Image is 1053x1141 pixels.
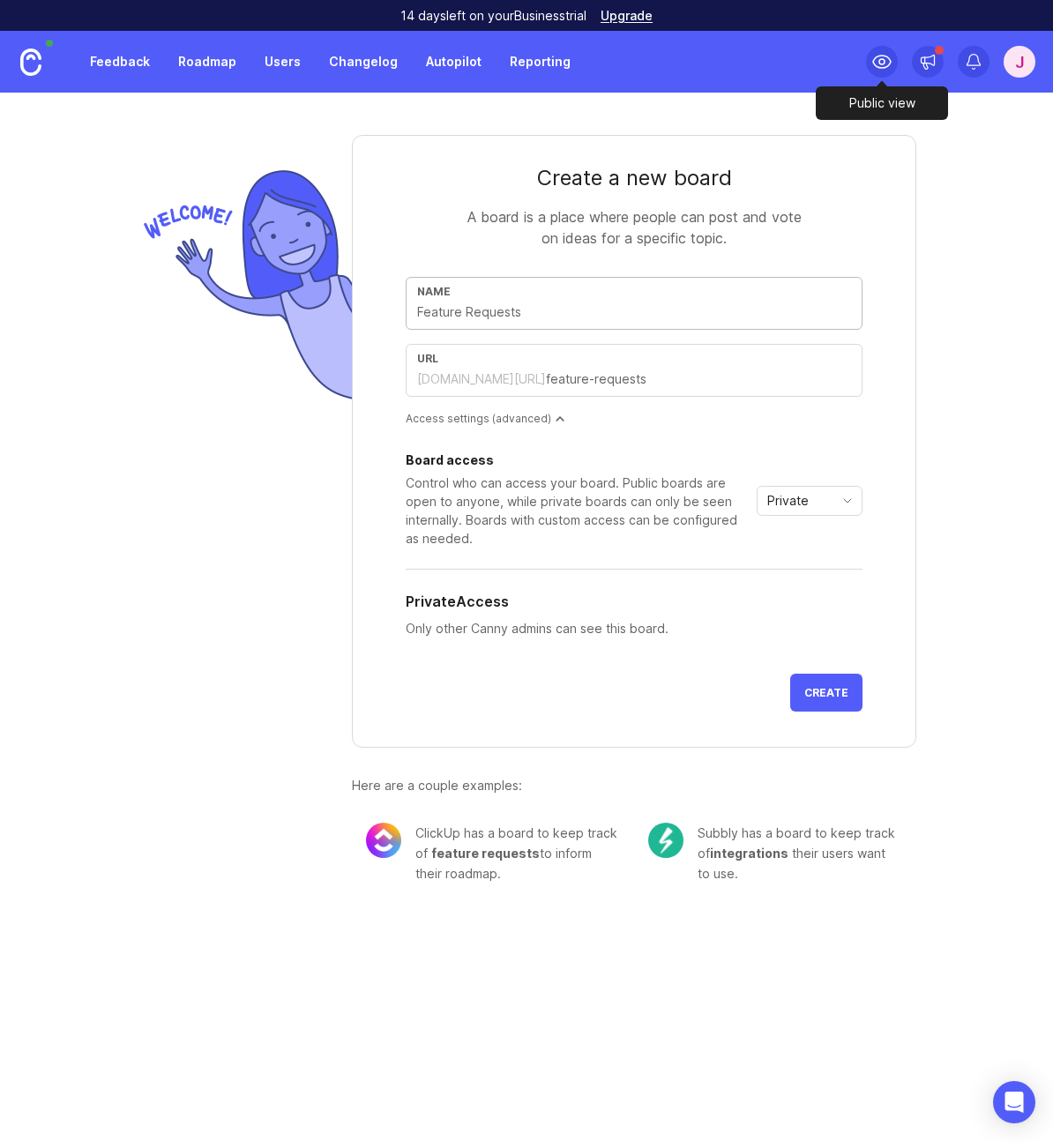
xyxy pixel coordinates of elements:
[816,86,948,120] div: Public view
[431,846,540,861] span: feature requests
[254,46,311,78] a: Users
[833,494,862,508] svg: toggle icon
[1004,46,1035,78] button: J
[406,591,509,612] h5: Private Access
[790,674,863,712] button: Create
[400,7,586,25] p: 14 days left on your Business trial
[417,302,851,322] input: Feature Requests
[417,285,851,298] div: Name
[757,486,863,516] div: toggle menu
[406,474,750,548] div: Control who can access your board. Public boards are open to anyone, while private boards can onl...
[406,619,863,638] p: Only other Canny admins can see this board.
[406,164,863,192] div: Create a new board
[993,1081,1035,1123] div: Open Intercom Messenger
[601,10,653,22] a: Upgrade
[318,46,408,78] a: Changelog
[406,411,863,426] div: Access settings (advanced)
[79,46,161,78] a: Feedback
[415,46,492,78] a: Autopilot
[804,686,848,699] span: Create
[168,46,247,78] a: Roadmap
[648,823,683,858] img: c104e91677ce72f6b937eb7b5afb1e94.png
[698,823,902,884] div: Subbly has a board to keep track of their users want to use.
[137,163,352,407] img: welcome-img-178bf9fb836d0a1529256ffe415d7085.png
[20,48,41,76] img: Canny Home
[417,352,851,365] div: url
[366,823,401,858] img: 8cacae02fdad0b0645cb845173069bf5.png
[417,370,546,388] div: [DOMAIN_NAME][URL]
[499,46,581,78] a: Reporting
[352,776,916,795] div: Here are a couple examples:
[458,206,810,249] div: A board is a place where people can post and vote on ideas for a specific topic.
[546,369,851,389] input: feature-requests
[406,454,750,466] div: Board access
[710,846,788,861] span: integrations
[767,491,809,511] span: Private
[415,823,620,884] div: ClickUp has a board to keep track of to inform their roadmap.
